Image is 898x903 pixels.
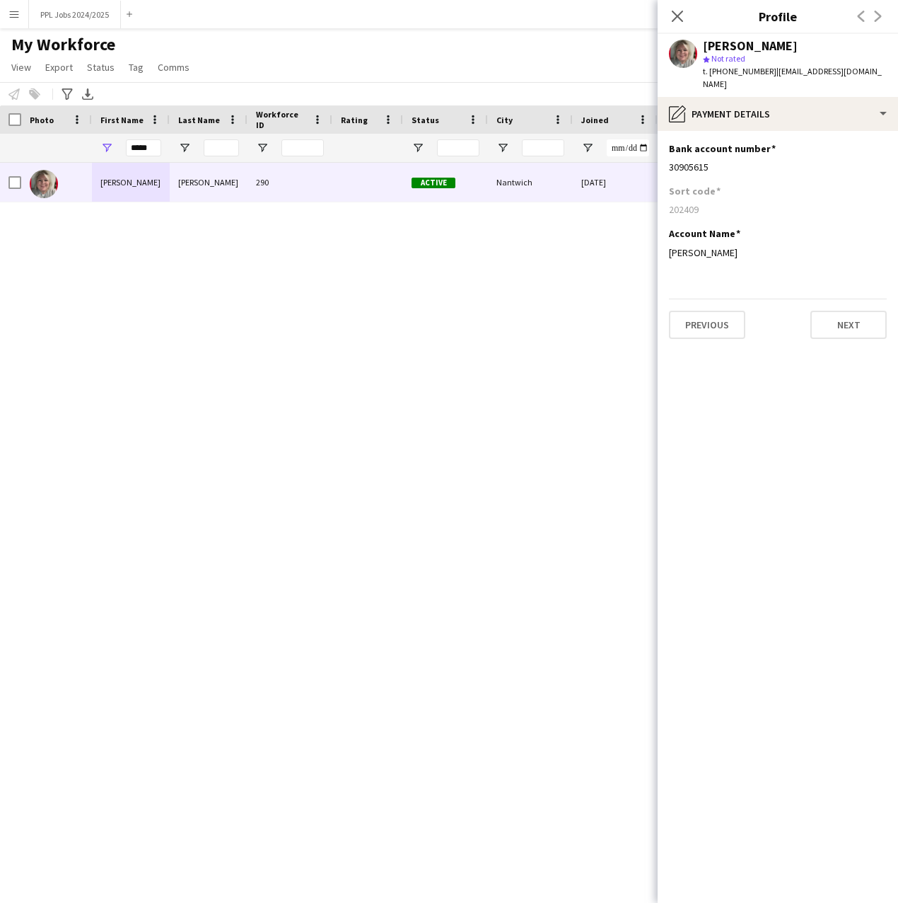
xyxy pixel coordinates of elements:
div: [DATE] [573,163,658,202]
span: Active [412,178,455,188]
div: Payment details [658,97,898,131]
button: Open Filter Menu [178,142,191,154]
button: Previous [669,311,745,339]
button: Open Filter Menu [256,142,269,154]
span: Last Name [178,115,220,125]
span: Workforce ID [256,109,307,130]
a: Tag [123,58,149,76]
h3: Profile [658,7,898,25]
span: City [496,115,513,125]
button: Next [810,311,887,339]
div: 30905615 [669,161,887,173]
a: Export [40,58,78,76]
img: Sally Williamson [30,170,58,198]
input: Last Name Filter Input [204,139,239,156]
button: Open Filter Menu [412,142,424,154]
a: Comms [152,58,195,76]
app-action-btn: Advanced filters [59,86,76,103]
h3: Sort code [669,185,721,197]
span: | [EMAIL_ADDRESS][DOMAIN_NAME] [703,66,882,89]
button: Open Filter Menu [100,142,113,154]
span: Tag [129,61,144,74]
app-action-btn: Export XLSX [79,86,96,103]
span: Photo [30,115,54,125]
div: [PERSON_NAME] [703,40,798,52]
input: Joined Filter Input [607,139,649,156]
h3: Bank account number [669,142,776,155]
input: Workforce ID Filter Input [281,139,324,156]
span: Export [45,61,73,74]
input: Status Filter Input [437,139,479,156]
h3: Account Name [669,227,740,240]
input: City Filter Input [522,139,564,156]
div: [PERSON_NAME] [170,163,247,202]
span: Status [87,61,115,74]
a: Status [81,58,120,76]
span: Comms [158,61,189,74]
span: Joined [581,115,609,125]
span: Status [412,115,439,125]
button: Open Filter Menu [581,142,594,154]
span: My Workforce [11,34,115,55]
span: Rating [341,115,368,125]
div: [PERSON_NAME] [669,246,887,259]
div: 202409 [669,203,887,216]
div: 290 [247,163,332,202]
span: View [11,61,31,74]
button: PPL Jobs 2024/2025 [29,1,121,28]
span: Not rated [711,53,745,64]
input: First Name Filter Input [126,139,161,156]
div: Nantwich [488,163,573,202]
div: [PERSON_NAME] [92,163,170,202]
span: First Name [100,115,144,125]
span: t. [PHONE_NUMBER] [703,66,776,76]
a: View [6,58,37,76]
button: Open Filter Menu [496,142,509,154]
